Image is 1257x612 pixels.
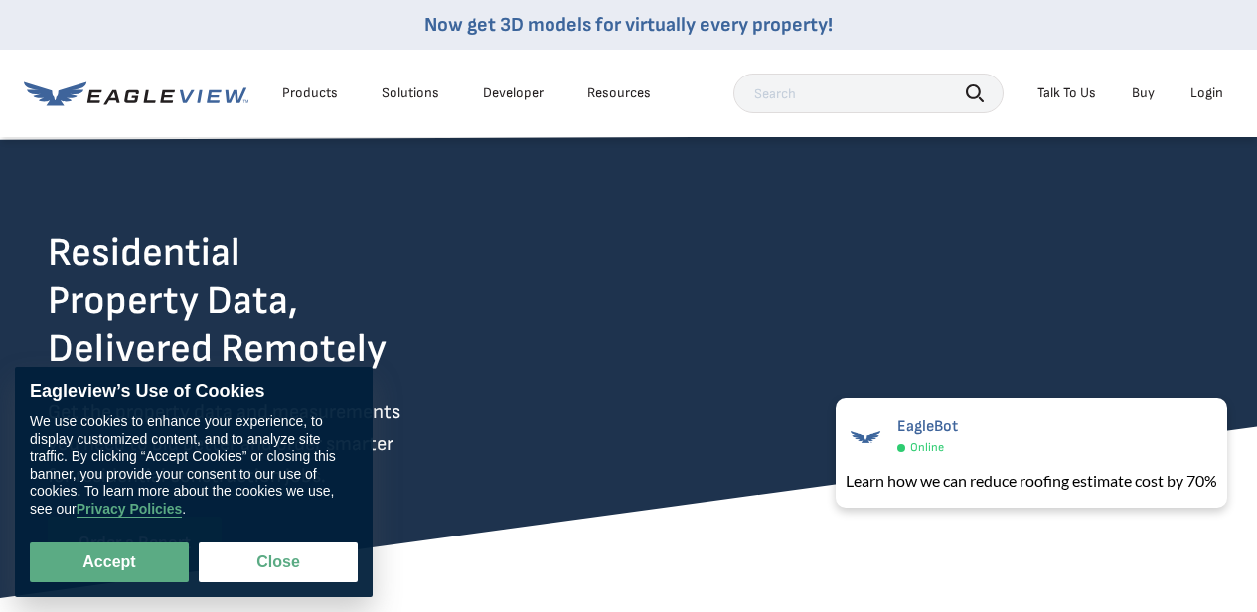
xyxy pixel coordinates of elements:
div: Resources [587,84,651,102]
a: Privacy Policies [77,501,183,518]
div: Solutions [382,84,439,102]
img: EagleBot [846,417,885,457]
span: Online [910,440,944,455]
div: Eagleview’s Use of Cookies [30,382,358,403]
div: Learn how we can reduce roofing estimate cost by 70% [846,469,1217,493]
div: Products [282,84,338,102]
span: EagleBot [897,417,958,436]
a: Buy [1132,84,1155,102]
a: Developer [483,84,544,102]
div: We use cookies to enhance your experience, to display customized content, and to analyze site tra... [30,413,358,518]
div: Talk To Us [1037,84,1096,102]
button: Accept [30,542,189,582]
button: Close [199,542,358,582]
h2: Residential Property Data, Delivered Remotely [48,229,387,373]
div: Login [1190,84,1223,102]
input: Search [733,74,1004,113]
a: Now get 3D models for virtually every property! [424,13,833,37]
